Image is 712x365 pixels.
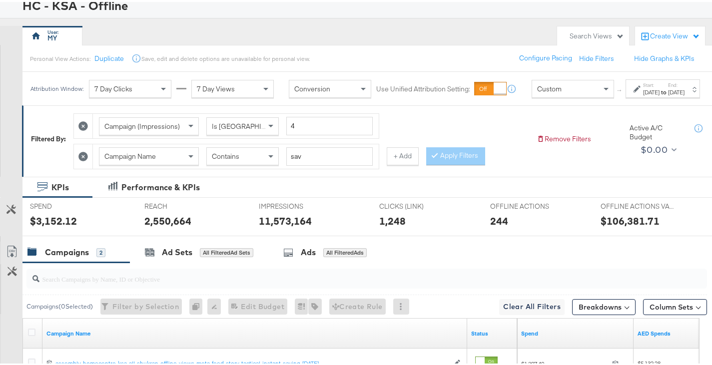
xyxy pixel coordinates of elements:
[630,121,685,140] div: Active A/C Budget
[601,212,660,226] div: $106,381.71
[643,86,660,94] div: [DATE]
[643,297,707,313] button: Column Sets
[570,29,624,39] div: Search Views
[643,80,660,86] label: Start:
[94,52,124,61] button: Duplicate
[286,115,373,133] input: Enter a number
[471,328,513,336] a: Shows the current state of your Ad Campaign.
[294,82,330,91] span: Conversion
[31,132,66,142] div: Filtered By:
[45,245,89,256] div: Campaigns
[637,140,679,156] button: $0.00
[94,82,132,91] span: 7 Day Clicks
[197,82,235,91] span: 7 Day Views
[641,140,668,155] div: $0.00
[379,200,454,209] span: CLICKS (LINK)
[379,212,406,226] div: 1,248
[521,328,630,336] a: The total amount spent to date.
[668,80,685,86] label: End:
[141,53,310,61] div: Save, edit and delete options are unavailable for personal view.
[537,132,591,142] button: Remove Filters
[104,150,156,159] span: Campaign Name
[615,87,625,90] span: ↑
[30,53,90,61] div: Personal View Actions:
[376,82,470,92] label: Use Unified Attribution Setting:
[579,52,614,61] button: Hide Filters
[26,300,93,309] div: Campaigns ( 0 Selected)
[259,212,312,226] div: 11,573,164
[96,246,105,255] div: 2
[638,358,661,365] span: $5,132.28
[634,52,695,61] button: Hide Graphs & KPIs
[572,297,636,313] button: Breakdowns
[162,245,192,256] div: Ad Sets
[537,82,562,91] span: Custom
[601,200,676,209] span: OFFLINE ACTIONS VALUE
[323,246,367,255] div: All Filtered Ads
[30,212,77,226] div: $3,152.12
[503,299,561,311] span: Clear All Filters
[144,200,219,209] span: REACH
[51,180,69,191] div: KPIs
[39,263,647,283] input: Search Campaigns by Name, ID or Objective
[668,86,685,94] div: [DATE]
[189,297,207,313] div: 0
[200,246,253,255] div: All Filtered Ad Sets
[490,200,565,209] span: OFFLINE ACTIONS
[286,145,373,164] input: Enter a search term
[490,212,508,226] div: 244
[144,212,191,226] div: 2,550,664
[47,31,57,41] div: MY
[30,83,84,90] div: Attribution Window:
[387,145,419,163] button: + Add
[660,86,668,94] strong: to
[499,297,565,313] button: Clear All Filters
[512,47,579,65] button: Configure Pacing
[121,180,200,191] div: Performance & KPIs
[212,120,288,129] span: Is [GEOGRAPHIC_DATA]
[650,29,700,39] div: Create View
[259,200,334,209] span: IMPRESSIONS
[212,150,239,159] span: Contains
[104,120,180,129] span: Campaign (Impressions)
[46,328,463,336] a: Your campaign name.
[30,200,105,209] span: SPEND
[301,245,316,256] div: Ads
